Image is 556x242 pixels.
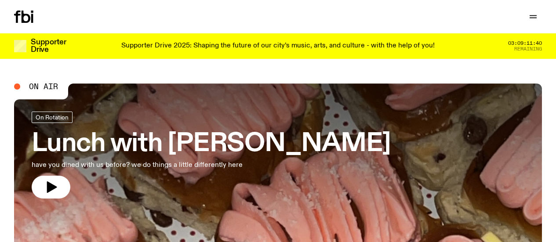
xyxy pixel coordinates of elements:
[32,160,257,170] p: have you dined with us before? we do things a little differently here
[32,112,391,199] a: Lunch with [PERSON_NAME]have you dined with us before? we do things a little differently here
[514,47,542,51] span: Remaining
[29,83,58,90] span: On Air
[32,132,391,156] h3: Lunch with [PERSON_NAME]
[36,114,69,121] span: On Rotation
[31,39,66,54] h3: Supporter Drive
[508,41,542,46] span: 03:09:11:40
[121,42,435,50] p: Supporter Drive 2025: Shaping the future of our city’s music, arts, and culture - with the help o...
[32,112,73,123] a: On Rotation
